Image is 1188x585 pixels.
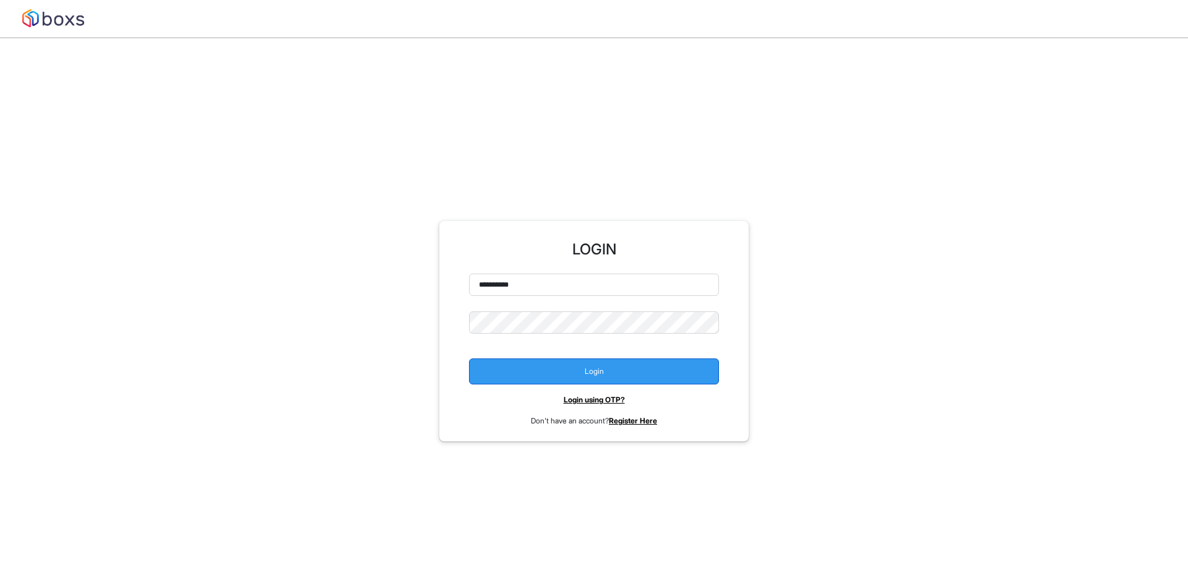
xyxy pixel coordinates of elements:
h4: LOGIN [469,241,719,259]
button: Login [469,358,719,384]
p: Don't have an account? [469,415,719,427]
a: Register Here [609,416,657,425]
img: logo [22,9,84,27]
a: Login using OTP? [564,395,625,404]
